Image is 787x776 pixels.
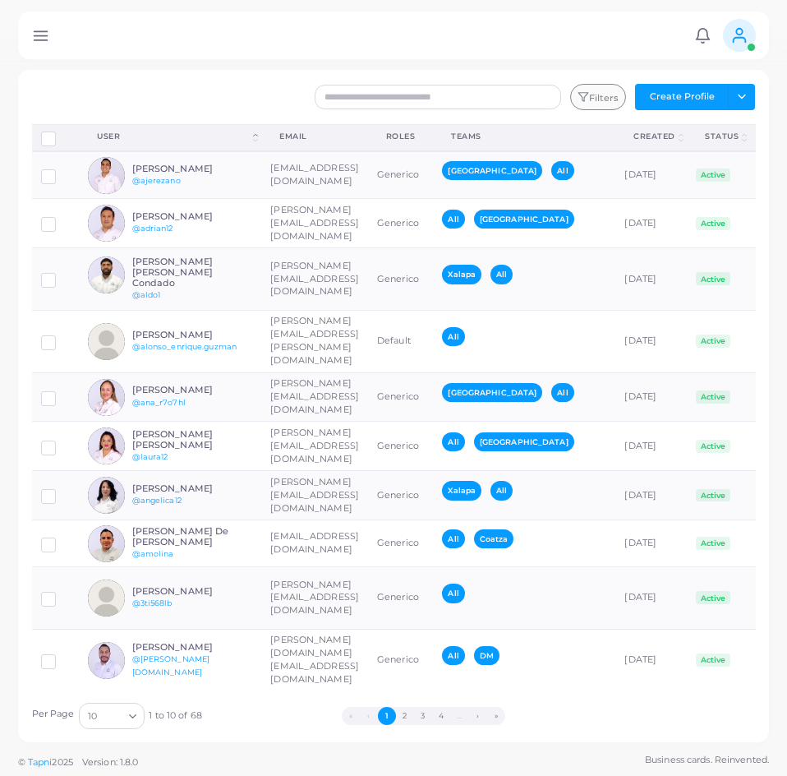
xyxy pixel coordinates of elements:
button: Filters [570,84,626,110]
span: All [490,481,513,500]
div: Created [633,131,675,142]
button: Go to page 2 [396,707,414,725]
span: All [551,161,573,180]
td: Generico [368,199,434,248]
h6: [PERSON_NAME] [132,385,253,395]
td: [PERSON_NAME][EMAIL_ADDRESS][PERSON_NAME][DOMAIN_NAME] [261,310,368,372]
td: [PERSON_NAME][EMAIL_ADDRESS][DOMAIN_NAME] [261,372,368,422]
ul: Pagination [202,707,645,725]
td: [DATE] [615,471,687,520]
span: DM [474,646,499,665]
div: Roles [386,131,416,142]
span: All [442,646,464,665]
td: [DATE] [615,248,687,311]
td: [DATE] [615,372,687,422]
div: Search for option [79,703,145,729]
span: 1 to 10 of 68 [149,709,201,723]
h6: [PERSON_NAME] [132,483,253,494]
span: Active [696,654,730,667]
td: [DATE] [615,310,687,372]
td: Generico [368,567,434,630]
td: Generico [368,422,434,471]
td: [DATE] [615,520,687,567]
h6: [PERSON_NAME] [PERSON_NAME] [132,429,253,450]
h6: [PERSON_NAME] De [PERSON_NAME] [132,526,253,547]
h6: [PERSON_NAME] [132,330,253,340]
td: [DATE] [615,629,687,691]
span: Active [696,440,730,453]
span: All [442,529,464,548]
a: @amolina [132,549,174,558]
h6: [PERSON_NAME] [PERSON_NAME] Condado [132,256,253,289]
span: Business cards. Reinvented. [645,753,769,767]
td: [DATE] [615,151,687,199]
td: Default [368,310,434,372]
label: Per Page [32,708,75,721]
td: Generico [368,372,434,422]
span: [GEOGRAPHIC_DATA] [442,161,542,180]
span: All [442,210,464,229]
td: [PERSON_NAME][EMAIL_ADDRESS][DOMAIN_NAME] [261,471,368,520]
a: @3ti568lb [132,598,173,607]
td: [DATE] [615,422,687,471]
div: Status [705,131,739,142]
span: [GEOGRAPHIC_DATA] [474,432,574,451]
a: @laura12 [132,452,168,461]
th: Row-selection [32,124,80,151]
a: @alonso_enrique.guzman [132,342,237,351]
a: @ajerezano [132,176,181,185]
td: Generico [368,629,434,691]
td: [PERSON_NAME][EMAIL_ADDRESS][DOMAIN_NAME] [261,422,368,471]
h6: [PERSON_NAME] [132,586,253,597]
td: Generico [368,520,434,567]
img: avatar [88,379,125,416]
a: Tapni [28,756,53,768]
div: User [97,131,250,142]
span: Active [696,272,730,285]
h6: [PERSON_NAME] [132,211,253,222]
h6: [PERSON_NAME] [132,164,253,174]
img: avatar [88,580,125,617]
span: Xalapa [442,481,481,500]
img: avatar [88,157,125,194]
td: Generico [368,248,434,311]
span: Active [696,390,730,404]
img: avatar [88,642,125,679]
td: [PERSON_NAME][EMAIL_ADDRESS][DOMAIN_NAME] [261,248,368,311]
button: Go to page 1 [378,707,396,725]
span: 10 [88,708,97,725]
button: Go to page 3 [414,707,432,725]
span: All [442,327,464,346]
div: Email [279,131,350,142]
h6: [PERSON_NAME] [132,642,253,653]
td: [EMAIL_ADDRESS][DOMAIN_NAME] [261,151,368,199]
span: Active [696,537,730,550]
span: [GEOGRAPHIC_DATA] [442,383,542,402]
span: Active [696,335,730,348]
span: © [18,755,138,769]
a: @[PERSON_NAME][DOMAIN_NAME] [132,654,210,677]
span: Active [696,591,730,604]
img: avatar [88,477,125,514]
input: Search for option [99,707,122,725]
td: Generico [368,471,434,520]
button: Create Profile [635,84,729,110]
td: [PERSON_NAME][EMAIL_ADDRESS][DOMAIN_NAME] [261,567,368,630]
div: Teams [451,131,597,142]
img: avatar [88,205,125,242]
span: All [442,432,464,451]
a: @adrian12 [132,224,173,233]
a: @aldo1 [132,290,161,299]
span: 2025 [52,755,72,769]
span: Version: 1.8.0 [82,756,139,768]
a: @angelica12 [132,496,182,505]
td: [PERSON_NAME][DOMAIN_NAME][EMAIL_ADDRESS][DOMAIN_NAME] [261,629,368,691]
img: avatar [88,427,125,464]
span: All [551,383,573,402]
img: avatar [88,525,125,562]
img: avatar [88,256,125,293]
span: Xalapa [442,265,481,284]
td: [DATE] [615,199,687,248]
span: Active [696,217,730,230]
a: @ana_r7o7hl [132,398,186,407]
